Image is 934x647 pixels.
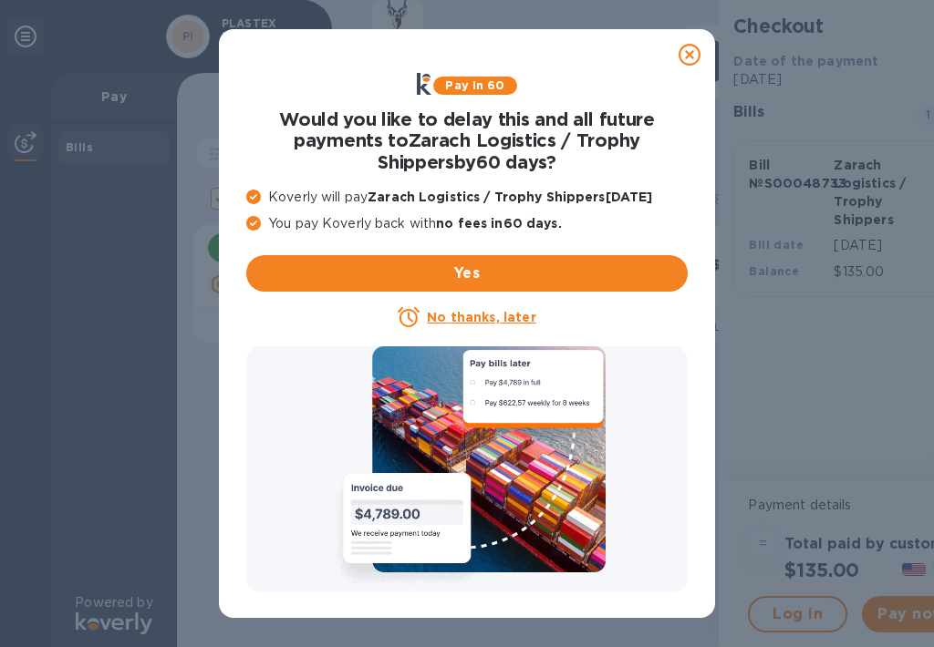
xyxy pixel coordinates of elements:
p: Koverly will pay [246,188,688,207]
b: Pay in 60 [445,78,504,92]
h1: Would you like to delay this and all future payments to Zarach Logistics / Trophy Shippers by 60 ... [246,109,688,173]
b: Zarach Logistics / Trophy Shippers [DATE] [368,190,652,204]
span: Yes [261,262,673,284]
u: No thanks, later [427,310,535,324]
button: Yes [246,255,688,292]
p: You pay Koverly back with [246,214,688,233]
b: no fees in 60 days . [436,216,561,231]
